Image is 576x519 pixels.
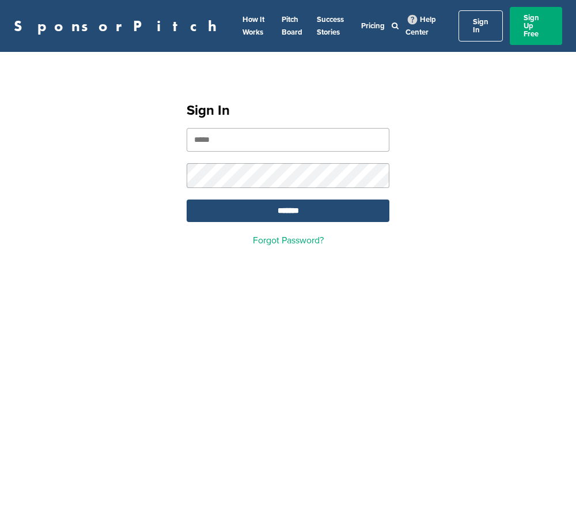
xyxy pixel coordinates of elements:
a: Success Stories [317,15,344,37]
a: How It Works [242,15,264,37]
a: Pricing [361,21,385,31]
a: Forgot Password? [253,235,324,246]
a: Help Center [406,13,436,39]
a: Sign In [458,10,503,42]
a: SponsorPitch [14,18,224,33]
a: Sign Up Free [510,7,562,45]
a: Pitch Board [282,15,302,37]
h1: Sign In [187,100,389,121]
